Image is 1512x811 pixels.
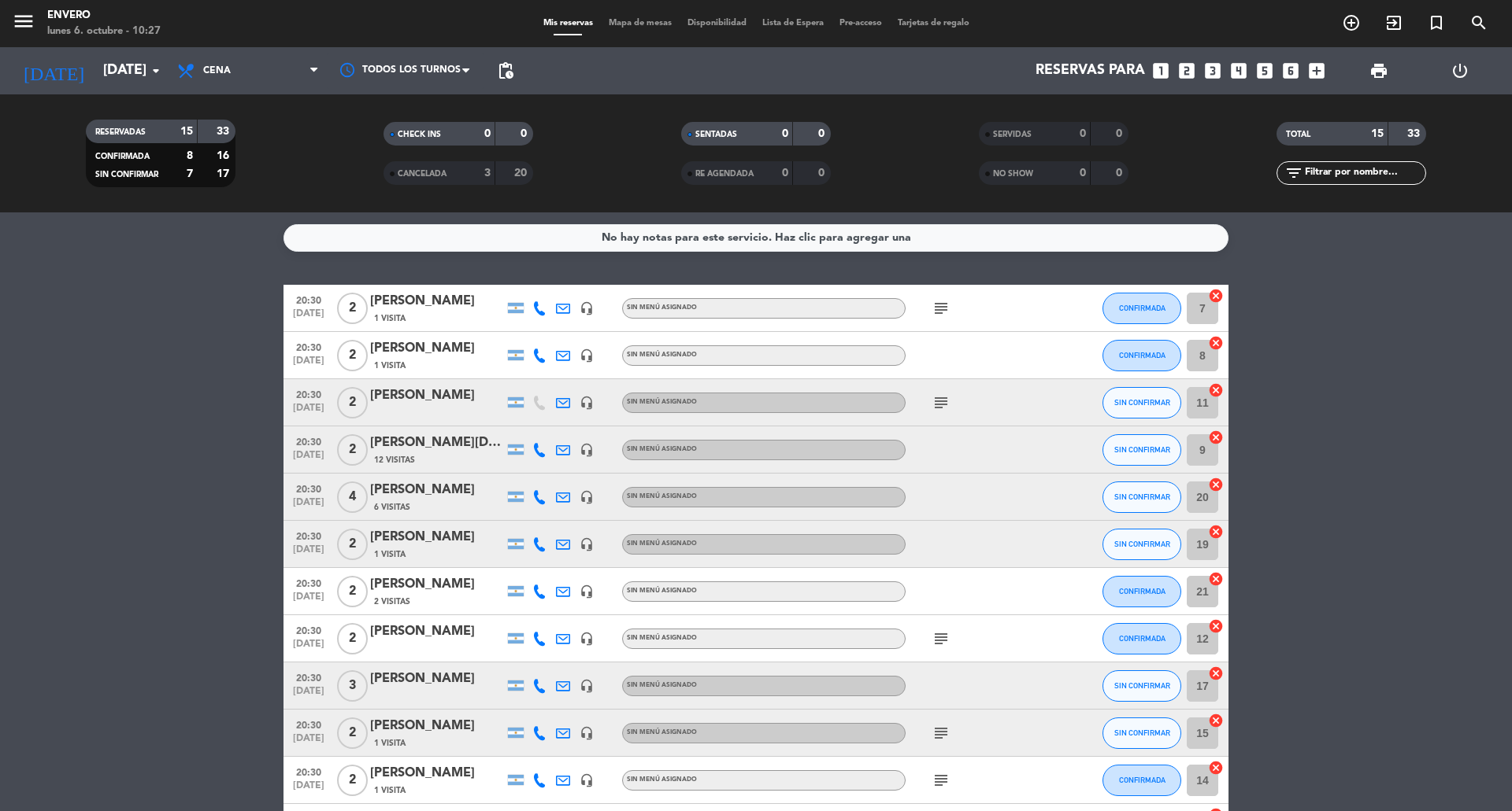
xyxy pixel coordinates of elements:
i: exit_to_app [1384,13,1403,32]
span: Sin menú asignado [627,729,697,735]
div: [PERSON_NAME] [370,574,504,595]
i: headset_mic [580,537,594,551]
span: [DATE] [289,592,328,610]
span: 20:30 [289,337,328,356]
div: [PERSON_NAME] [370,763,504,783]
span: Sin menú asignado [627,493,697,500]
i: search [1469,13,1488,32]
i: looks_5 [1254,61,1275,81]
span: Mis reservas [535,19,601,28]
span: [DATE] [289,639,328,657]
i: headset_mic [580,773,594,787]
i: [DATE] [12,53,95,88]
i: cancel [1208,288,1224,304]
i: arrow_drop_down [146,61,165,80]
span: 2 [337,576,368,607]
span: TOTAL [1286,131,1310,138]
div: lunes 6. octubre - 10:27 [47,24,161,39]
strong: 7 [187,168,193,179]
span: Sin menú asignado [627,776,697,783]
i: subject [932,771,951,790]
span: Sin menú asignado [627,446,697,452]
strong: 0 [782,128,788,139]
strong: 0 [818,128,828,139]
i: subject [932,724,951,743]
button: SIN CONFIRMAR [1102,529,1181,560]
span: 1 Visita [374,548,406,561]
button: menu [12,9,35,39]
div: [PERSON_NAME] [370,621,504,642]
strong: 33 [217,126,232,137]
span: [DATE] [289,686,328,704]
i: cancel [1208,760,1224,776]
i: cancel [1208,665,1224,681]
span: 3 [337,670,368,702]
span: 20:30 [289,762,328,780]
strong: 20 [514,168,530,179]
div: [PERSON_NAME] [370,716,504,736]
i: looks_6 [1280,61,1301,81]
span: Sin menú asignado [627,635,697,641]
span: 20:30 [289,526,328,544]
i: headset_mic [580,490,594,504]
strong: 8 [187,150,193,161]
div: [PERSON_NAME] [370,338,504,359]
span: Sin menú asignado [627,304,697,311]
span: SIN CONFIRMAR [1114,445,1170,454]
div: Envero [47,8,161,24]
button: CONFIRMADA [1102,765,1181,796]
span: 20:30 [289,621,328,639]
i: looks_one [1151,61,1171,81]
strong: 0 [484,128,491,139]
div: [PERSON_NAME] [370,480,504,500]
i: headset_mic [580,396,594,410]
span: Reservas para [1036,63,1145,79]
span: Lista de Espera [754,19,832,28]
span: 20:30 [289,385,328,403]
span: 12 Visitas [374,454,415,466]
i: cancel [1208,382,1224,398]
i: cancel [1208,524,1224,540]
i: headset_mic [580,632,594,646]
i: headset_mic [580,443,594,457]
span: Cena [203,65,231,76]
i: cancel [1208,571,1224,587]
i: cancel [1208,618,1224,634]
strong: 15 [1371,128,1384,139]
strong: 33 [1407,128,1423,139]
strong: 0 [1080,168,1086,179]
span: Sin menú asignado [627,352,697,358]
span: SIN CONFIRMAR [95,171,158,179]
span: 2 [337,529,368,560]
span: [DATE] [289,356,328,374]
span: CONFIRMADA [95,153,150,160]
strong: 0 [1116,168,1125,179]
span: [DATE] [289,308,328,326]
strong: 15 [180,126,193,137]
span: Mapa de mesas [601,19,680,28]
i: headset_mic [580,726,594,740]
strong: 0 [1116,128,1125,139]
strong: 16 [217,150,232,161]
i: looks_two [1177,61,1197,81]
span: [DATE] [289,403,328,421]
strong: 17 [217,168,232,179]
span: 2 [337,623,368,654]
span: 2 [337,293,368,324]
span: 1 Visita [374,312,406,325]
span: [DATE] [289,450,328,468]
span: RESERVADAS [95,128,146,136]
i: subject [932,393,951,412]
span: Sin menú asignado [627,682,697,688]
span: 2 [337,717,368,749]
span: 20:30 [289,290,328,308]
i: cancel [1208,429,1224,445]
button: SIN CONFIRMAR [1102,717,1181,749]
span: Tarjetas de regalo [890,19,977,28]
span: [DATE] [289,544,328,562]
span: CONFIRMADA [1119,776,1165,784]
i: turned_in_not [1427,13,1446,32]
span: 20:30 [289,432,328,450]
button: CONFIRMADA [1102,293,1181,324]
button: CONFIRMADA [1102,340,1181,371]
